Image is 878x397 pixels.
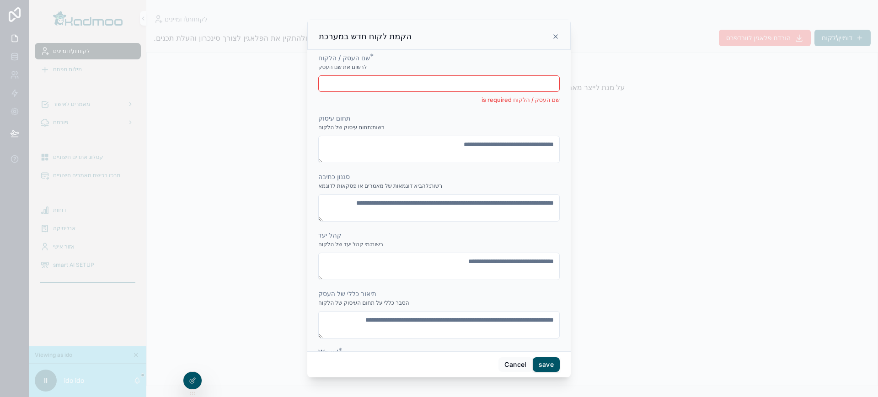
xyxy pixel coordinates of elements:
[318,290,376,297] span: תיאור כללי של העסק
[318,124,385,131] span: רשות:תחום עיסוק של הלקוח
[318,241,383,248] span: רשות:מי קהל יעד של הלקוח
[318,348,338,356] span: Wp url
[533,357,560,372] button: save
[318,173,350,180] span: סגנון כתיבה
[318,182,442,190] span: רשות:להביא דוגמאות של מאמרים או פסקאות לדוגמא
[318,64,367,71] span: לרשום את שם העסק
[318,231,342,239] span: קהל יעד
[318,95,560,105] p: שם העסק / הלקוח is required
[319,31,412,42] h3: הקמת לקוח חדש במערכת
[318,54,370,62] span: שם העסק / הלקוח
[318,114,350,122] span: תחום עיסוק
[318,299,409,307] span: הסבר כללי על תחום העיסוק של הלקוח
[498,357,532,372] button: Cancel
